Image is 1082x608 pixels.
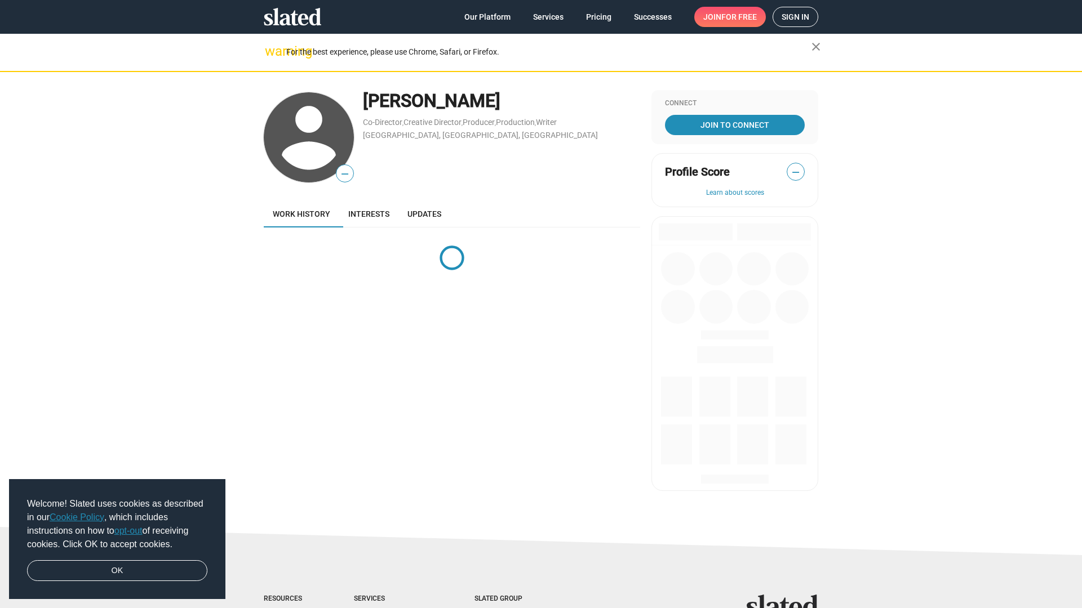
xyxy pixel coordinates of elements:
div: [PERSON_NAME] [363,89,640,113]
a: Our Platform [455,7,520,27]
a: Services [524,7,573,27]
a: dismiss cookie message [27,560,207,582]
div: cookieconsent [9,479,225,600]
span: , [402,120,403,126]
a: Pricing [577,7,620,27]
span: Welcome! Slated uses cookies as described in our , which includes instructions on how to of recei... [27,497,207,551]
a: Co-Director [363,118,402,127]
span: Work history [273,209,330,218]
span: Services [533,7,564,27]
mat-icon: close [809,40,823,53]
a: [GEOGRAPHIC_DATA], [GEOGRAPHIC_DATA], [GEOGRAPHIC_DATA] [363,131,598,140]
a: Production [496,118,535,127]
span: Our Platform [464,7,511,27]
a: opt-out [114,526,143,535]
div: Resources [264,594,309,603]
a: Join To Connect [665,115,805,135]
mat-icon: warning [265,44,278,58]
a: Writer [536,118,557,127]
a: Successes [625,7,681,27]
a: Joinfor free [694,7,766,27]
span: Interests [348,209,389,218]
span: , [495,120,496,126]
span: — [336,167,353,181]
div: Services [354,594,429,603]
span: Pricing [586,7,611,27]
span: Updates [407,209,441,218]
div: Slated Group [475,594,551,603]
button: Learn about scores [665,189,805,198]
a: Cookie Policy [50,512,104,522]
span: Join [703,7,757,27]
span: Sign in [782,7,809,26]
span: Profile Score [665,164,730,180]
span: , [462,120,463,126]
a: Sign in [773,7,818,27]
div: For the best experience, please use Chrome, Safari, or Firefox. [286,44,812,60]
span: for free [721,7,757,27]
div: Connect [665,99,805,108]
span: , [535,120,536,126]
span: Successes [634,7,672,27]
span: — [787,165,804,180]
span: Join To Connect [667,115,802,135]
a: Creative Director [403,118,462,127]
a: Work history [264,200,339,227]
a: Updates [398,200,450,227]
a: Interests [339,200,398,227]
a: Producer [463,118,495,127]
